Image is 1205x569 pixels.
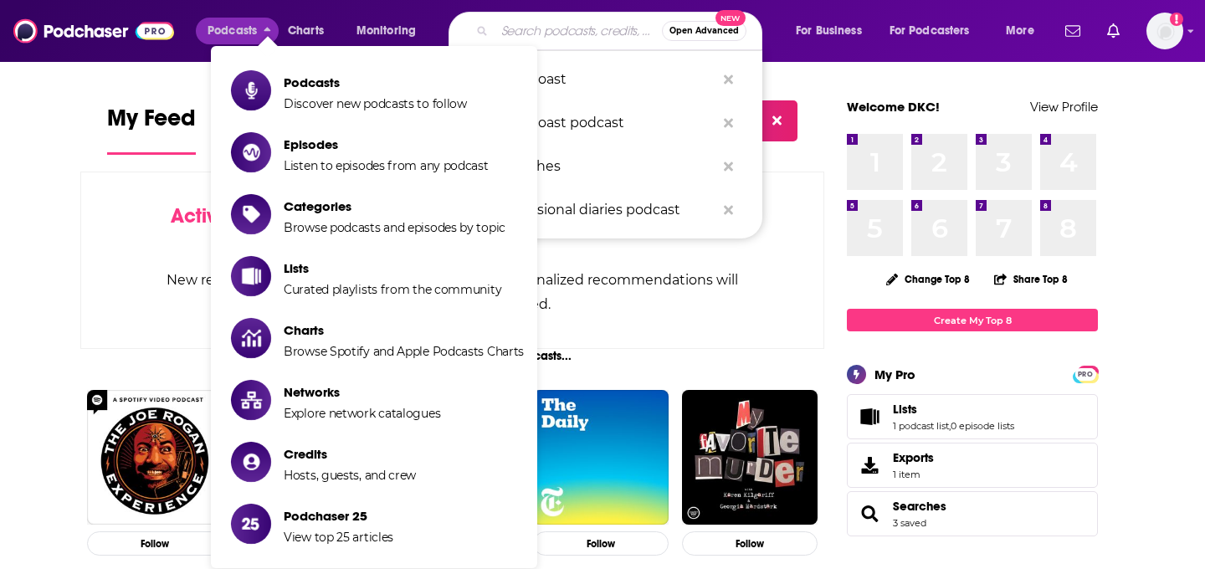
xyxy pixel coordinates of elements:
span: Explore network catalogues [284,406,440,421]
span: Charts [288,19,324,43]
img: Podchaser - Follow, Share and Rate Podcasts [13,15,174,47]
a: the toast podcast [449,101,762,145]
span: Podcasts [284,74,467,90]
a: Welcome DKC! [847,99,940,115]
span: Podchaser 25 [284,508,393,524]
span: Searches [847,491,1098,536]
span: PRO [1075,368,1095,381]
a: PRO [1075,367,1095,380]
a: View Profile [1030,99,1098,115]
div: Not sure who to follow? Try these podcasts... [80,349,824,363]
a: the toast [449,58,762,101]
a: betches [449,145,762,188]
span: New [715,10,746,26]
button: Open AdvancedNew [662,21,746,41]
p: Delusional diaries podcast [505,188,715,232]
img: The Joe Rogan Experience [87,390,223,525]
span: Exports [893,450,934,465]
span: Lists [893,402,917,417]
button: Change Top 8 [876,269,980,290]
img: User Profile [1146,13,1183,49]
button: close menu [196,18,279,44]
a: Searches [853,502,886,525]
span: Lists [284,260,501,276]
span: For Business [796,19,862,43]
button: open menu [784,18,883,44]
span: View top 25 articles [284,530,393,545]
button: Follow [533,531,669,556]
span: Open Advanced [669,27,739,35]
button: Share Top 8 [993,263,1069,295]
div: New releases, episode reviews, guest credits, and personalized recommendations will begin to appe... [165,268,740,316]
p: the toast [505,58,715,101]
a: Searches [893,499,946,514]
div: Search podcasts, credits, & more... [464,12,778,50]
span: Charts [284,322,524,338]
span: 1 item [893,469,934,480]
span: Episodes [284,136,489,152]
span: Hosts, guests, and crew [284,468,416,483]
span: More [1006,19,1034,43]
p: the toast podcast [505,101,715,145]
span: Exports [853,454,886,477]
input: Search podcasts, credits, & more... [495,18,662,44]
span: Listen to episodes from any podcast [284,158,489,173]
a: Show notifications dropdown [1100,17,1126,45]
button: open menu [345,18,438,44]
button: open menu [879,18,994,44]
span: Credits [284,446,416,462]
div: by following Podcasts, Creators, Lists, and other Users! [165,204,740,253]
span: Networks [284,384,440,400]
a: Create My Top 8 [847,309,1098,331]
span: Activate your Feed [171,203,342,228]
span: Podcasts [208,19,257,43]
a: My Feed [107,104,196,155]
img: The Daily [533,390,669,525]
a: Show notifications dropdown [1059,17,1087,45]
p: betches [505,145,715,188]
a: Delusional diaries podcast [449,188,762,232]
span: Browse Spotify and Apple Podcasts Charts [284,344,524,359]
button: open menu [994,18,1055,44]
span: For Podcasters [890,19,970,43]
span: Discover new podcasts to follow [284,96,467,111]
a: 1 podcast list [893,420,949,432]
a: Lists [853,405,886,428]
span: My Feed [107,104,196,142]
button: Follow [87,531,223,556]
svg: Add a profile image [1170,13,1183,26]
span: Monitoring [356,19,416,43]
div: My Pro [874,367,915,382]
a: Exports [847,443,1098,488]
button: Follow [682,531,818,556]
span: Logged in as dkcmediatechnyc [1146,13,1183,49]
button: Show profile menu [1146,13,1183,49]
a: Charts [277,18,334,44]
a: 3 saved [893,517,926,529]
span: Browse podcasts and episodes by topic [284,220,505,235]
img: My Favorite Murder with Karen Kilgariff and Georgia Hardstark [682,390,818,525]
span: Curated playlists from the community [284,282,501,297]
span: , [949,420,951,432]
a: Lists [893,402,1014,417]
span: Lists [847,394,1098,439]
a: 0 episode lists [951,420,1014,432]
span: Categories [284,198,505,214]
